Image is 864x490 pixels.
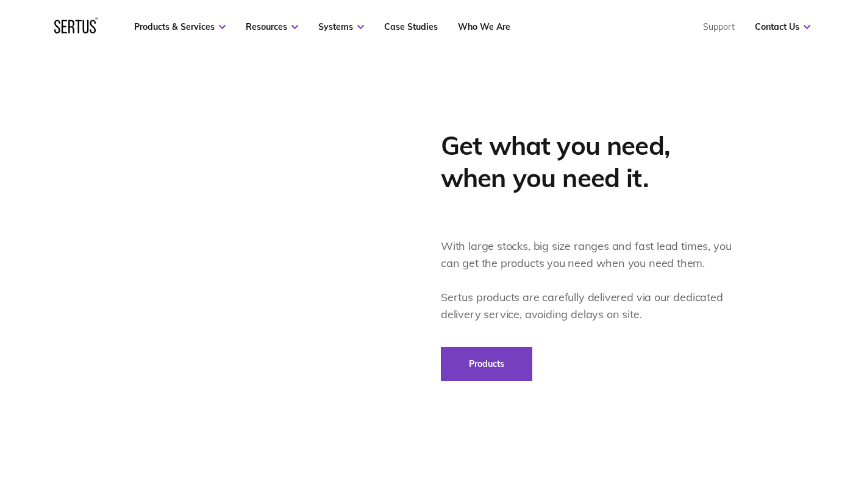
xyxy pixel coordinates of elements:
a: Support [703,21,735,32]
a: Products & Services [134,21,226,32]
img: Floating Image [99,81,384,442]
p: Sertus products are carefully delivered via our dedicated delivery service, avoiding delays on site. [441,289,732,323]
a: Contact Us [755,21,810,32]
iframe: Chat Widget [803,431,864,490]
a: Systems [318,21,364,32]
a: Products [441,347,532,381]
h2: Get what you need, when you need it. [441,130,697,194]
p: With large stocks, big size ranges and fast lead times, you can get the products you need when yo... [441,238,732,272]
a: Resources [246,21,298,32]
a: Who We Are [458,21,510,32]
a: Case Studies [384,21,438,32]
